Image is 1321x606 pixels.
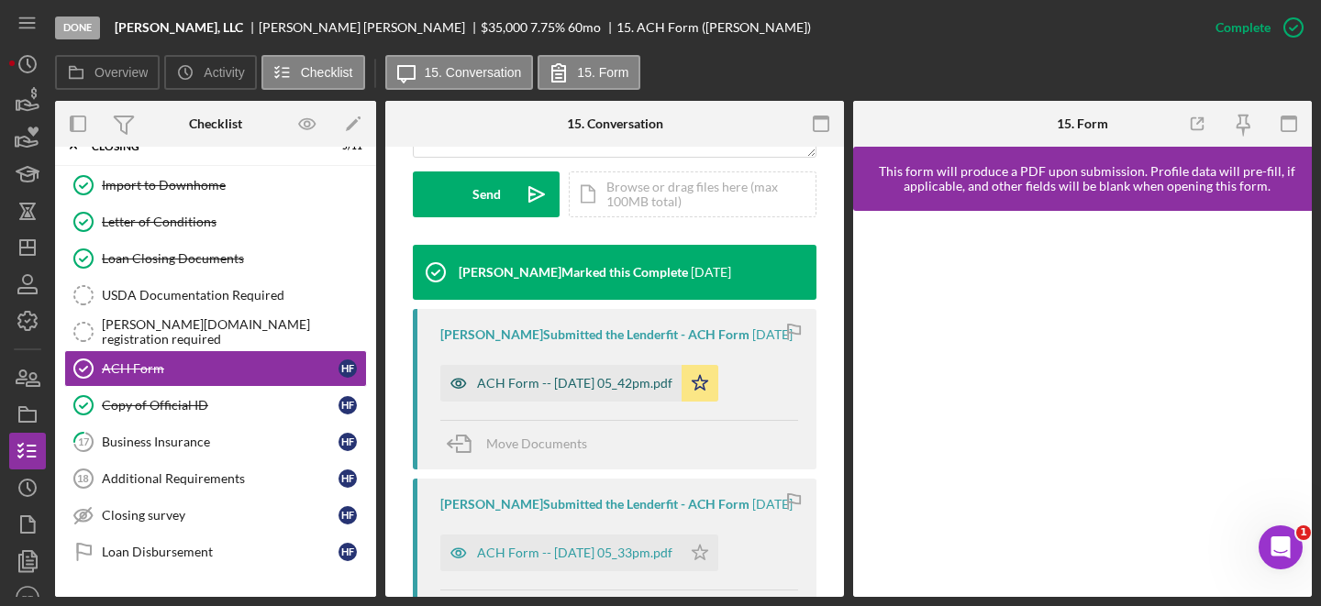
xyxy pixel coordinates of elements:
[261,55,365,90] button: Checklist
[691,265,731,280] time: 2025-08-15 14:46
[55,55,160,90] button: Overview
[102,435,339,449] div: Business Insurance
[477,376,672,391] div: ACH Form -- [DATE] 05_42pm.pdf
[1259,525,1303,569] iframe: Intercom live chat
[752,327,793,342] time: 2025-08-12 21:42
[301,65,353,80] label: Checklist
[752,497,793,512] time: 2025-08-12 21:33
[1057,116,1108,131] div: 15. Form
[204,65,244,80] label: Activity
[339,433,357,451] div: H F
[78,435,90,447] tspan: 17
[385,55,534,90] button: 15. Conversation
[440,534,718,571] button: ACH Form -- [DATE] 05_33pm.pdf
[413,171,560,217] button: Send
[472,171,501,217] div: Send
[440,365,718,402] button: ACH Form -- [DATE] 05_42pm.pdf
[477,545,672,560] div: ACH Form -- [DATE] 05_33pm.pdf
[1197,9,1312,46] button: Complete
[440,327,749,342] div: [PERSON_NAME] Submitted the Lenderfit - ACH Form
[259,20,481,35] div: [PERSON_NAME] [PERSON_NAME]
[102,317,366,347] div: [PERSON_NAME][DOMAIN_NAME] registration required
[102,215,366,229] div: Letter of Conditions
[22,593,33,603] text: PT
[440,497,749,512] div: [PERSON_NAME] Submitted the Lenderfit - ACH Form
[64,240,367,277] a: Loan Closing Documents
[94,65,148,80] label: Overview
[77,473,88,484] tspan: 18
[616,20,811,35] div: 15. ACH Form ([PERSON_NAME])
[64,534,367,570] a: Loan DisbursementHF
[339,469,357,488] div: H F
[64,460,367,497] a: 18Additional RequirementsHF
[486,435,587,451] span: Move Documents
[102,545,339,559] div: Loan Disbursement
[64,277,367,314] a: USDA Documentation Required
[339,359,357,378] div: H F
[55,17,100,39] div: Done
[538,55,640,90] button: 15. Form
[64,314,367,350] a: [PERSON_NAME][DOMAIN_NAME] registration required
[64,204,367,240] a: Letter of Conditions
[102,471,339,486] div: Additional Requirements
[440,421,605,467] button: Move Documents
[92,141,316,152] div: CLOSING
[164,55,256,90] button: Activity
[339,506,357,524] div: H F
[567,116,663,131] div: 15. Conversation
[64,387,367,424] a: Copy of Official IDHF
[339,396,357,414] div: H F
[459,265,688,280] div: [PERSON_NAME] Marked this Complete
[1216,9,1271,46] div: Complete
[64,497,367,534] a: Closing surveyHF
[64,424,367,460] a: 17Business InsuranceHF
[102,288,366,303] div: USDA Documentation Required
[102,251,366,266] div: Loan Closing Documents
[64,167,367,204] a: Import to Downhome
[425,65,522,80] label: 15. Conversation
[115,20,243,35] b: [PERSON_NAME], LLC
[102,508,339,523] div: Closing survey
[568,20,601,35] div: 60 mo
[1296,525,1311,540] span: 1
[64,350,367,387] a: ACH FormHF
[102,398,339,413] div: Copy of Official ID
[329,141,362,152] div: 5 / 11
[577,65,628,80] label: 15. Form
[530,20,565,35] div: 7.75 %
[481,20,527,35] div: $35,000
[102,361,339,376] div: ACH Form
[102,178,366,193] div: Import to Downhome
[862,164,1312,193] div: This form will produce a PDF upon submission. Profile data will pre-fill, if applicable, and othe...
[189,116,242,131] div: Checklist
[339,543,357,561] div: H F
[871,229,1295,578] iframe: Lenderfit form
